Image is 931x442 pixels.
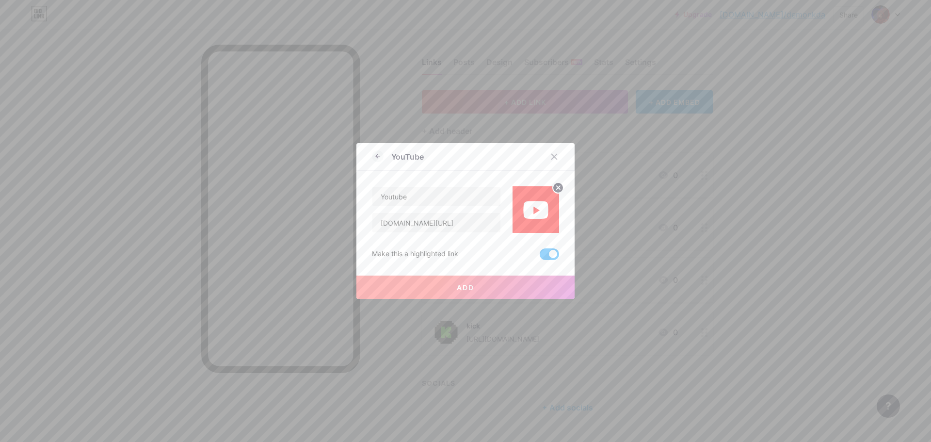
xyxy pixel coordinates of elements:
[372,213,500,232] input: URL
[372,187,500,206] input: Title
[356,276,575,299] button: Add
[372,248,458,260] div: Make this a highlighted link
[513,186,559,233] img: link_thumbnail
[391,151,424,163] div: YouTube
[457,283,474,292] span: Add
